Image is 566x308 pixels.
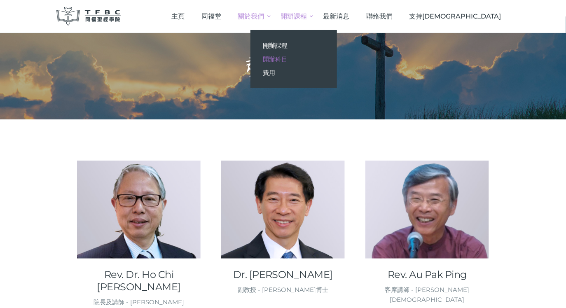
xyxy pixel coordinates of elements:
[56,7,121,26] img: 同福聖經學院 TFBC
[229,4,272,28] a: 關於我們
[409,12,501,20] span: 支持[DEMOGRAPHIC_DATA]
[242,50,325,86] h1: 導師團
[221,268,345,281] a: Dr. [PERSON_NAME]
[272,4,315,28] a: 開辦課程
[281,12,307,20] span: 開辦課程
[358,4,401,28] a: 聯絡我們
[77,268,201,293] a: Rev. Dr. Ho Chi [PERSON_NAME]
[315,4,358,28] a: 最新消息
[238,12,264,20] span: 關於我們
[163,4,193,28] a: 主頁
[250,66,337,79] a: 費用
[365,285,489,305] div: 客席講師 - [PERSON_NAME][DEMOGRAPHIC_DATA]
[221,285,345,295] div: 副教授 - [PERSON_NAME]博士
[193,4,229,28] a: 同福堂
[171,12,185,20] span: 主頁
[201,12,221,20] span: 同福堂
[263,55,288,63] span: 開辦科目
[365,268,489,281] a: Rev. Au Pak Ping
[323,12,349,20] span: 最新消息
[250,39,337,52] a: 開辦課程
[250,52,337,66] a: 開辦科目
[366,12,393,20] span: 聯絡我們
[263,69,275,77] span: 費用
[401,4,510,28] a: 支持[DEMOGRAPHIC_DATA]
[263,42,288,49] span: 開辦課程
